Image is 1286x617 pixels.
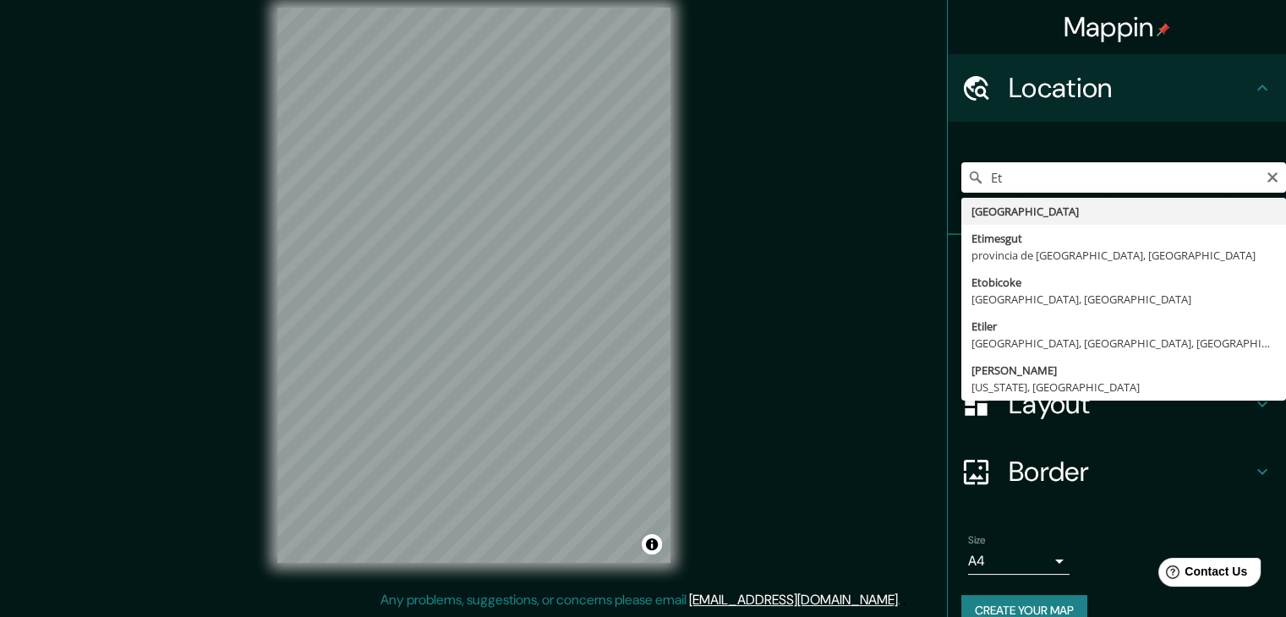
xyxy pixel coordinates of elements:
div: Location [948,54,1286,122]
h4: Border [1009,455,1252,489]
div: [US_STATE], [GEOGRAPHIC_DATA] [971,379,1276,396]
div: Etimesgut [971,230,1276,247]
a: [EMAIL_ADDRESS][DOMAIN_NAME] [689,591,898,609]
h4: Location [1009,71,1252,105]
div: Border [948,438,1286,505]
h4: Layout [1009,387,1252,421]
div: . [903,590,906,610]
img: pin-icon.png [1157,23,1170,36]
label: Size [968,533,986,548]
button: Clear [1266,168,1279,184]
div: A4 [968,548,1070,575]
button: Toggle attribution [642,534,662,554]
div: Etobicoke [971,274,1276,291]
input: Pick your city or area [961,162,1286,193]
div: . [900,590,903,610]
div: provincia de [GEOGRAPHIC_DATA], [GEOGRAPHIC_DATA] [971,247,1276,264]
div: Etiler [971,318,1276,335]
h4: Mappin [1064,10,1171,44]
div: [GEOGRAPHIC_DATA] [971,203,1276,220]
canvas: Map [277,8,670,563]
div: [GEOGRAPHIC_DATA], [GEOGRAPHIC_DATA] [971,291,1276,308]
p: Any problems, suggestions, or concerns please email . [380,590,900,610]
div: Style [948,303,1286,370]
div: Pins [948,235,1286,303]
div: Layout [948,370,1286,438]
div: [GEOGRAPHIC_DATA], [GEOGRAPHIC_DATA], [GEOGRAPHIC_DATA] [971,335,1276,352]
div: [PERSON_NAME] [971,362,1276,379]
iframe: Help widget launcher [1136,551,1267,598]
